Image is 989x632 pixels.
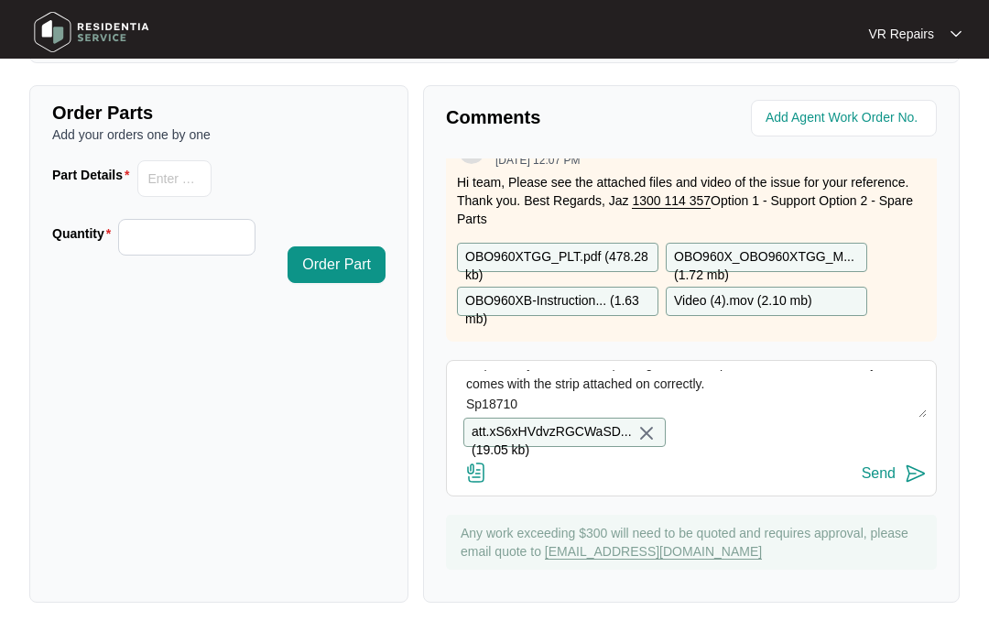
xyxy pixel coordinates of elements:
[27,5,156,60] img: residentia service logo
[446,100,679,130] p: Comments
[862,465,896,482] div: Send
[472,422,636,442] p: att.xS6xHVdvzRGCWaSD... ( 19.05 kb )
[905,463,927,485] img: send-icon.svg
[636,422,658,444] img: close
[302,254,371,276] span: Order Part
[862,462,927,486] button: Send
[52,100,386,125] p: Order Parts
[461,524,928,561] p: Any work exceeding $300 will need to be quoted and requires approval, please email quote to
[951,29,962,38] img: dropdown arrow
[465,247,650,267] p: OBO960XTGG_PLT.pdf ( 478.28 kb )
[119,220,254,255] input: Quantity
[465,291,650,311] p: OBO960XB-Instruction... ( 1.63 mb )
[495,155,580,166] p: [DATE] 12:07 PM
[457,173,926,228] p: Hi team, Please see the attached files and video of the issue for your reference. Thank you. Best...
[766,107,926,129] input: Add Agent Work Order No.
[465,462,487,484] img: file-attachment-doc.svg
[288,246,386,283] button: Order Part
[868,25,934,43] p: VR Repairs
[456,370,927,418] textarea: Morning team In regards to this job because the metal strip on the top is bent in places, it will...
[52,219,118,248] label: Quantity
[674,247,859,267] p: OBO960X_OBO960XTGG_M... ( 1.72 mb )
[674,291,812,311] p: Video (4).mov ( 2.10 mb )
[52,125,386,144] p: Add your orders one by one
[137,160,212,197] input: Part Details
[52,160,137,190] label: Part Details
